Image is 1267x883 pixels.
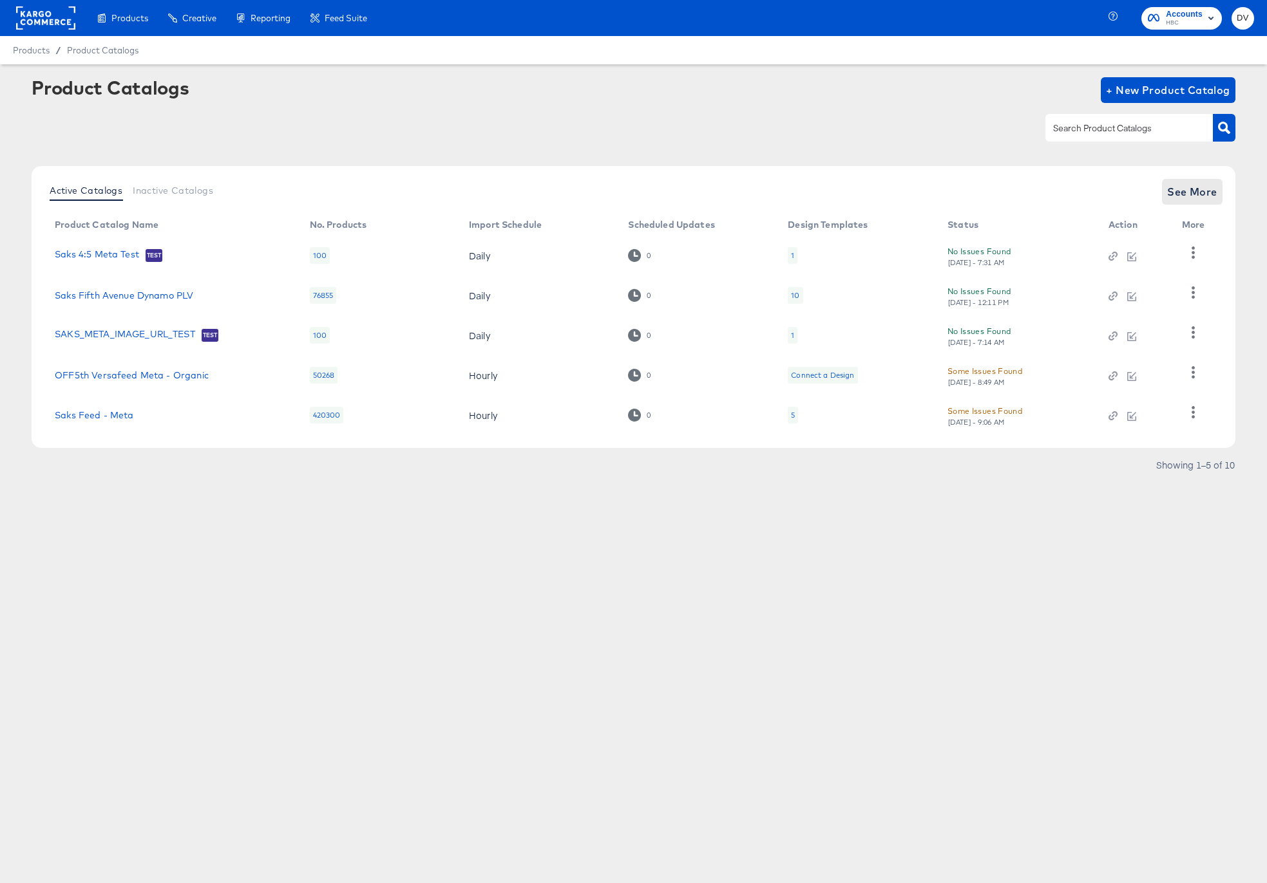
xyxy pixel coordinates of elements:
[788,287,803,304] div: 10
[788,407,798,423] div: 5
[1172,215,1221,236] th: More
[459,275,618,315] td: Daily
[628,289,651,301] div: 0
[791,290,799,301] div: 10
[948,378,1005,387] div: [DATE] - 8:49 AM
[628,249,651,261] div: 0
[50,45,67,55] span: /
[948,404,1022,427] button: Some Issues Found[DATE] - 9:06 AM
[628,409,651,421] div: 0
[788,327,797,344] div: 1
[1232,7,1254,30] button: DV
[628,219,715,230] div: Scheduled Updates
[459,355,618,395] td: Hourly
[55,249,139,262] a: Saks 4:5 Meta Test
[55,329,195,342] a: SAKS_META_IMAGE_URL_TEST
[791,250,794,261] div: 1
[1051,121,1188,136] input: Search Product Catalogs
[459,236,618,275] td: Daily
[646,371,651,380] div: 0
[1167,183,1217,201] span: See More
[310,407,344,423] div: 420300
[937,215,1098,236] th: Status
[791,370,854,380] div: Connect a Design
[469,219,542,230] div: Import Schedule
[646,331,651,340] div: 0
[67,45,138,55] a: Product Catalogs
[646,251,651,260] div: 0
[251,13,291,23] span: Reporting
[182,13,216,23] span: Creative
[111,13,148,23] span: Products
[788,247,797,264] div: 1
[628,329,651,341] div: 0
[310,327,330,344] div: 100
[646,291,651,300] div: 0
[948,404,1022,418] div: Some Issues Found
[1166,18,1203,28] span: HBC
[133,185,213,196] span: Inactive Catalogs
[55,410,133,420] a: Saks Feed - Meta
[13,45,50,55] span: Products
[55,219,158,230] div: Product Catalog Name
[948,364,1022,378] div: Some Issues Found
[788,219,868,230] div: Design Templates
[1166,8,1203,21] span: Accounts
[1141,7,1222,30] button: AccountsHBC
[310,367,338,384] div: 50268
[948,364,1022,387] button: Some Issues Found[DATE] - 8:49 AM
[325,13,367,23] span: Feed Suite
[459,395,618,435] td: Hourly
[628,369,651,381] div: 0
[1098,215,1172,236] th: Action
[459,315,618,355] td: Daily
[791,410,795,420] div: 5
[310,247,330,264] div: 100
[1156,460,1235,469] div: Showing 1–5 of 10
[788,367,857,384] div: Connect a Design
[948,418,1005,427] div: [DATE] - 9:06 AM
[55,370,209,380] a: OFF5th Versafeed Meta - Organic
[791,330,794,340] div: 1
[32,77,189,98] div: Product Catalogs
[1237,11,1249,26] span: DV
[1101,77,1235,103] button: + New Product Catalog
[646,411,651,420] div: 0
[50,185,122,196] span: Active Catalogs
[1162,179,1223,205] button: See More
[202,330,219,340] span: Test
[1106,81,1230,99] span: + New Product Catalog
[55,290,193,301] a: Saks Fifth Avenue Dynamo PLV
[310,287,337,304] div: 76855
[146,250,163,261] span: Test
[310,219,367,230] div: No. Products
